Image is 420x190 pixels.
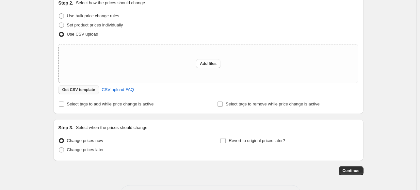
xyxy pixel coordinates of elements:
[67,23,123,27] span: Set product prices individually
[58,124,73,131] h2: Step 3.
[76,124,147,131] p: Select when the prices should change
[226,102,320,106] span: Select tags to remove while price change is active
[67,13,119,18] span: Use bulk price change rules
[343,168,360,173] span: Continue
[229,138,285,143] span: Revert to original prices later?
[62,87,95,92] span: Get CSV template
[98,85,138,95] a: CSV upload FAQ
[58,85,99,94] button: Get CSV template
[102,87,134,93] span: CSV upload FAQ
[67,32,98,37] span: Use CSV upload
[200,61,217,66] span: Add files
[196,59,220,68] button: Add files
[339,166,363,175] button: Continue
[67,138,103,143] span: Change prices now
[67,147,104,152] span: Change prices later
[67,102,154,106] span: Select tags to add while price change is active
